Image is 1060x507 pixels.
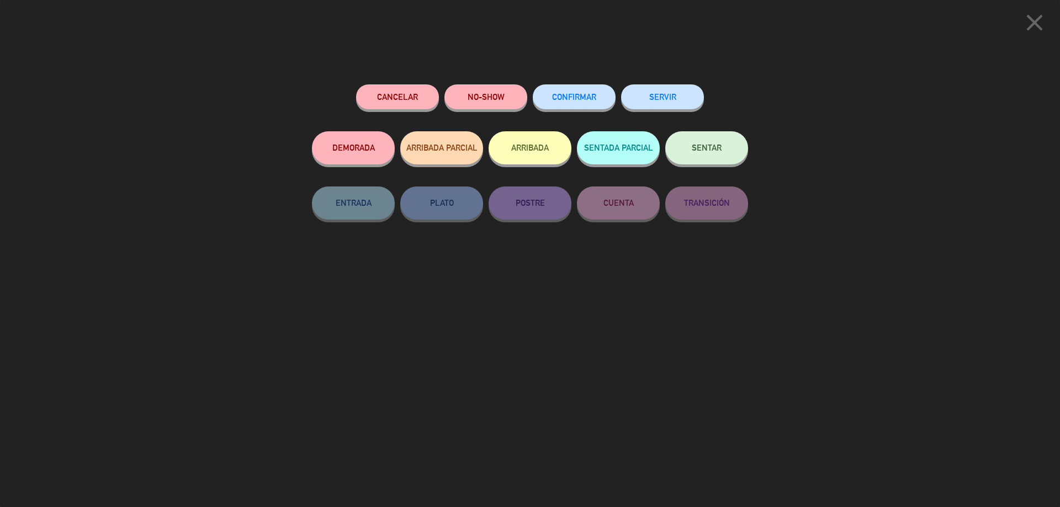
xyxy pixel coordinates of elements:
[312,131,395,164] button: DEMORADA
[444,84,527,109] button: NO-SHOW
[665,186,748,220] button: TRANSICIÓN
[692,143,722,152] span: SENTAR
[552,92,596,102] span: CONFIRMAR
[621,84,704,109] button: SERVIR
[1017,8,1052,41] button: close
[1021,9,1048,36] i: close
[665,131,748,164] button: SENTAR
[489,131,571,164] button: ARRIBADA
[489,186,571,220] button: POSTRE
[312,186,395,220] button: ENTRADA
[356,84,439,109] button: Cancelar
[577,186,660,220] button: CUENTA
[533,84,616,109] button: CONFIRMAR
[577,131,660,164] button: SENTADA PARCIAL
[406,143,478,152] span: ARRIBADA PARCIAL
[400,131,483,164] button: ARRIBADA PARCIAL
[400,186,483,220] button: PLATO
